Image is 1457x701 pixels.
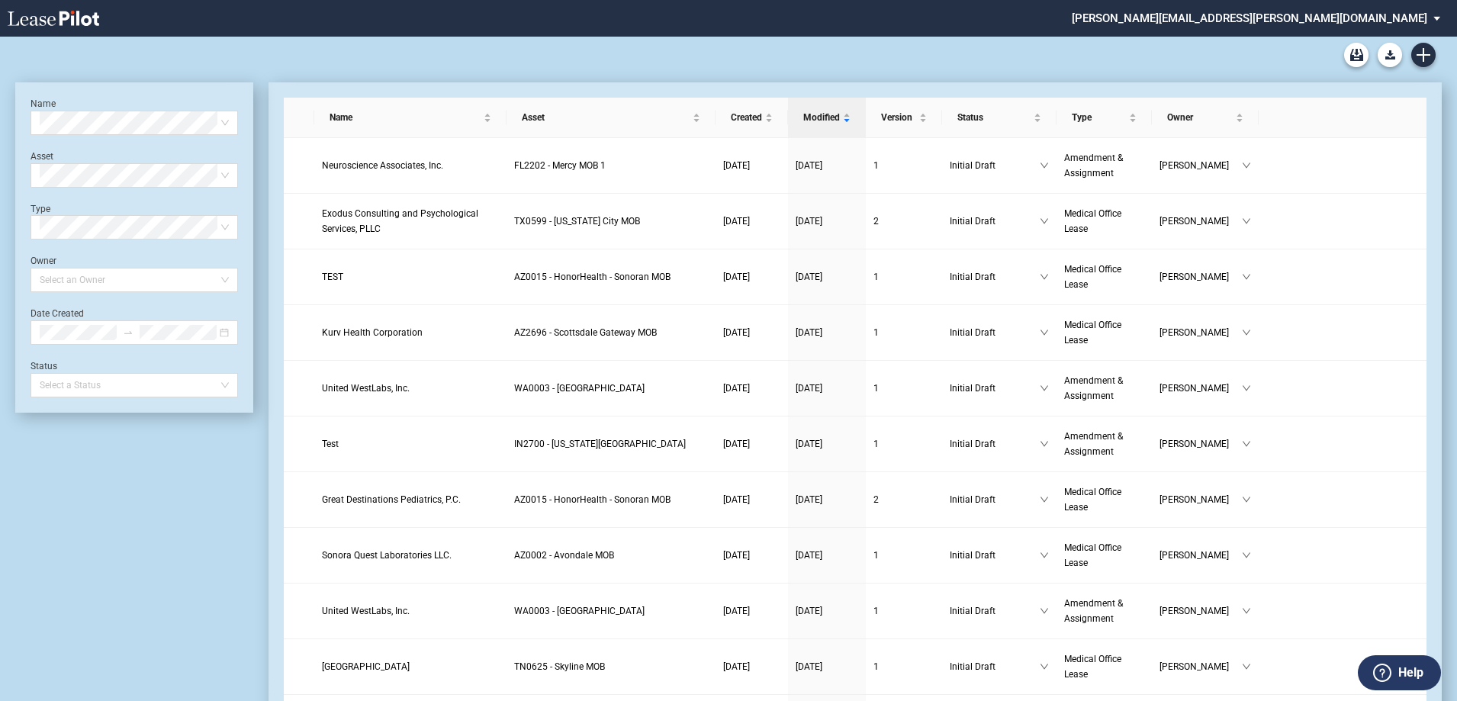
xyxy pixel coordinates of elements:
[1040,662,1049,671] span: down
[1411,43,1436,67] a: Create new document
[803,110,840,125] span: Modified
[514,381,708,396] a: WA0003 - [GEOGRAPHIC_DATA]
[514,550,614,561] span: AZ0002 - Avondale MOB
[1064,429,1144,459] a: Amendment & Assignment
[873,327,879,338] span: 1
[1057,98,1152,138] th: Type
[322,383,410,394] span: United WestLabs, Inc.
[322,381,499,396] a: United WestLabs, Inc.
[322,272,343,282] span: TEST
[514,436,708,452] a: IN2700 - [US_STATE][GEOGRAPHIC_DATA]
[950,158,1040,173] span: Initial Draft
[723,381,780,396] a: [DATE]
[942,98,1057,138] th: Status
[796,381,858,396] a: [DATE]
[950,603,1040,619] span: Initial Draft
[31,361,57,371] label: Status
[1159,603,1242,619] span: [PERSON_NAME]
[796,603,858,619] a: [DATE]
[322,548,499,563] a: Sonora Quest Laboratories LLC.
[31,256,56,266] label: Owner
[1064,651,1144,682] a: Medical Office Lease
[1040,272,1049,281] span: down
[514,272,671,282] span: AZ0015 - HonorHealth - Sonoran MOB
[796,492,858,507] a: [DATE]
[123,327,133,338] span: to
[514,548,708,563] a: AZ0002 - Avondale MOB
[1040,384,1049,393] span: down
[796,606,822,616] span: [DATE]
[1064,542,1121,568] span: Medical Office Lease
[31,308,84,319] label: Date Created
[322,606,410,616] span: United WestLabs, Inc.
[1242,606,1251,616] span: down
[514,492,708,507] a: AZ0015 - HonorHealth - Sonoran MOB
[1159,492,1242,507] span: [PERSON_NAME]
[322,494,461,505] span: Great Destinations Pediatrics, P.C.
[957,110,1031,125] span: Status
[1040,217,1049,226] span: down
[514,439,686,449] span: IN2700 - Michigan Road Medical Office Building
[1242,384,1251,393] span: down
[873,214,934,229] a: 2
[873,439,879,449] span: 1
[1064,654,1121,680] span: Medical Office Lease
[330,110,481,125] span: Name
[1064,373,1144,404] a: Amendment & Assignment
[1242,662,1251,671] span: down
[1064,596,1144,626] a: Amendment & Assignment
[723,269,780,285] a: [DATE]
[1242,328,1251,337] span: down
[723,436,780,452] a: [DATE]
[723,550,750,561] span: [DATE]
[514,383,645,394] span: WA0003 - Physicians Medical Center
[1242,217,1251,226] span: down
[796,383,822,394] span: [DATE]
[881,110,916,125] span: Version
[788,98,866,138] th: Modified
[873,383,879,394] span: 1
[873,160,879,171] span: 1
[873,550,879,561] span: 1
[31,151,53,162] label: Asset
[1242,439,1251,449] span: down
[314,98,507,138] th: Name
[950,325,1040,340] span: Initial Draft
[873,272,879,282] span: 1
[723,492,780,507] a: [DATE]
[1064,431,1123,457] span: Amendment & Assignment
[723,272,750,282] span: [DATE]
[123,327,133,338] span: swap-right
[1072,110,1126,125] span: Type
[514,606,645,616] span: WA0003 - Physicians Medical Center
[1159,436,1242,452] span: [PERSON_NAME]
[322,160,443,171] span: Neuroscience Associates, Inc.
[1064,598,1123,624] span: Amendment & Assignment
[514,659,708,674] a: TN0625 - Skyline MOB
[1159,325,1242,340] span: [PERSON_NAME]
[796,550,822,561] span: [DATE]
[1344,43,1369,67] a: Archive
[723,494,750,505] span: [DATE]
[1159,214,1242,229] span: [PERSON_NAME]
[723,160,750,171] span: [DATE]
[514,216,640,227] span: TX0599 - Texas City MOB
[950,269,1040,285] span: Initial Draft
[1398,663,1423,683] label: Help
[796,327,822,338] span: [DATE]
[1159,548,1242,563] span: [PERSON_NAME]
[1064,208,1121,234] span: Medical Office Lease
[1040,606,1049,616] span: down
[796,216,822,227] span: [DATE]
[31,98,56,109] label: Name
[731,110,762,125] span: Created
[322,659,499,674] a: [GEOGRAPHIC_DATA]
[796,214,858,229] a: [DATE]
[723,214,780,229] a: [DATE]
[873,158,934,173] a: 1
[507,98,716,138] th: Asset
[1064,375,1123,401] span: Amendment & Assignment
[716,98,788,138] th: Created
[723,383,750,394] span: [DATE]
[950,659,1040,674] span: Initial Draft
